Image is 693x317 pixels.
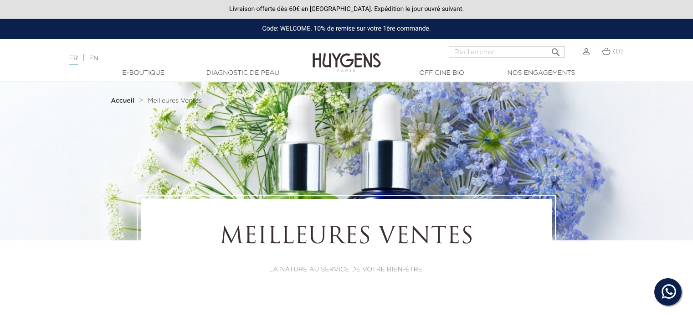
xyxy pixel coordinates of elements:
[65,53,282,64] div: |
[148,97,202,104] a: Meilleures Ventes
[111,98,134,104] strong: Accueil
[550,44,561,55] i: 
[197,68,288,78] a: Diagnostic de peau
[148,98,202,104] span: Meilleures Ventes
[166,265,527,275] p: LA NATURE AU SERVICE DE VOTRE BIEN-ÊTRE.
[548,43,564,56] button: 
[98,68,189,78] a: E-Boutique
[496,68,587,78] a: Nos engagements
[613,48,623,55] span: (0)
[166,224,527,251] h1: Meilleures Ventes
[69,55,78,65] a: FR
[111,97,136,104] a: Accueil
[396,68,488,78] a: Officine Bio
[89,55,98,62] a: EN
[449,46,565,58] input: Rechercher
[313,38,381,73] img: Huygens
